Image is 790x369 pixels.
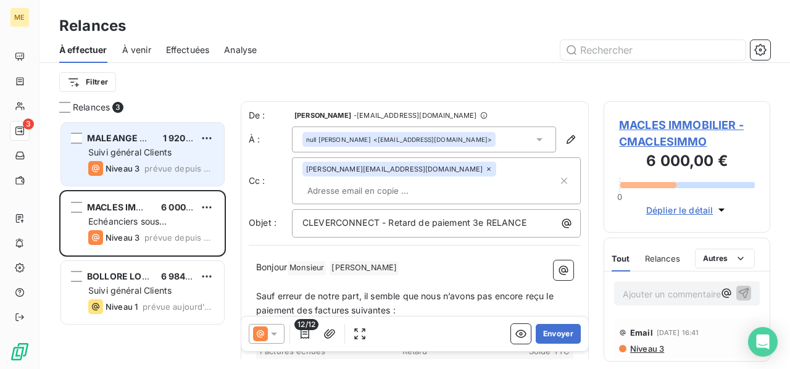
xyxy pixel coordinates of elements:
[87,271,177,281] span: BOLLORE LOGISTICS
[619,150,755,175] h3: 6 000,00 €
[106,302,138,312] span: Niveau 1
[161,271,209,281] span: 6 984,00 €
[306,165,483,173] span: [PERSON_NAME][EMAIL_ADDRESS][DOMAIN_NAME]
[560,40,746,60] input: Rechercher
[59,121,226,369] div: grid
[536,324,581,344] button: Envoyer
[144,164,214,173] span: prévue depuis 3 jours
[87,202,178,212] span: MACLES IMMOBILIER
[106,164,139,173] span: Niveau 3
[249,175,292,187] label: Cc :
[330,261,399,275] span: [PERSON_NAME]
[143,302,214,312] span: prévue aujourd’hui
[612,254,630,263] span: Tout
[256,262,287,272] span: Bonjour
[294,319,318,330] span: 12/12
[163,133,209,143] span: 1 920,00 €
[249,217,276,228] span: Objet :
[73,101,110,114] span: Relances
[10,7,30,27] div: ME
[59,15,126,37] h3: Relances
[144,233,214,243] span: prévue depuis hier
[88,216,167,239] span: Echéanciers sous prélèvements
[87,133,181,143] span: MALEANGE CONSULT
[88,147,172,157] span: Suivi général Clients
[256,291,556,315] span: Sauf erreur de notre part, il semble que nous n’avons pas encore reçu le paiement des factures su...
[629,344,664,354] span: Niveau 3
[122,44,151,56] span: À venir
[630,328,653,338] span: Email
[166,44,210,56] span: Effectuées
[10,342,30,362] img: Logo LeanPay
[302,217,526,228] span: CLEVERCONNECT - Retard de paiement 3e RELANCE
[617,192,622,202] span: 0
[657,329,699,336] span: [DATE] 16:41
[354,112,476,119] span: - [EMAIL_ADDRESS][DOMAIN_NAME]
[161,202,209,212] span: 6 000,00 €
[249,133,292,146] label: À :
[88,285,172,296] span: Suivi général Clients
[59,44,107,56] span: À effectuer
[748,327,778,357] div: Open Intercom Messenger
[642,203,732,217] button: Déplier le détail
[695,249,755,268] button: Autres
[106,233,139,243] span: Niveau 3
[59,72,116,92] button: Filtrer
[249,109,292,122] span: De :
[645,254,680,263] span: Relances
[306,135,492,144] div: <[EMAIL_ADDRESS][DOMAIN_NAME]>
[23,118,34,130] span: 3
[224,44,257,56] span: Analyse
[646,204,713,217] span: Déplier le détail
[294,112,351,119] span: [PERSON_NAME]
[288,261,326,275] span: Monsieur
[306,135,371,144] span: null [PERSON_NAME]
[112,102,123,113] span: 3
[619,117,755,150] span: MACLES IMMOBILIER - CMACLESIMMO
[302,181,445,200] input: Adresse email en copie ...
